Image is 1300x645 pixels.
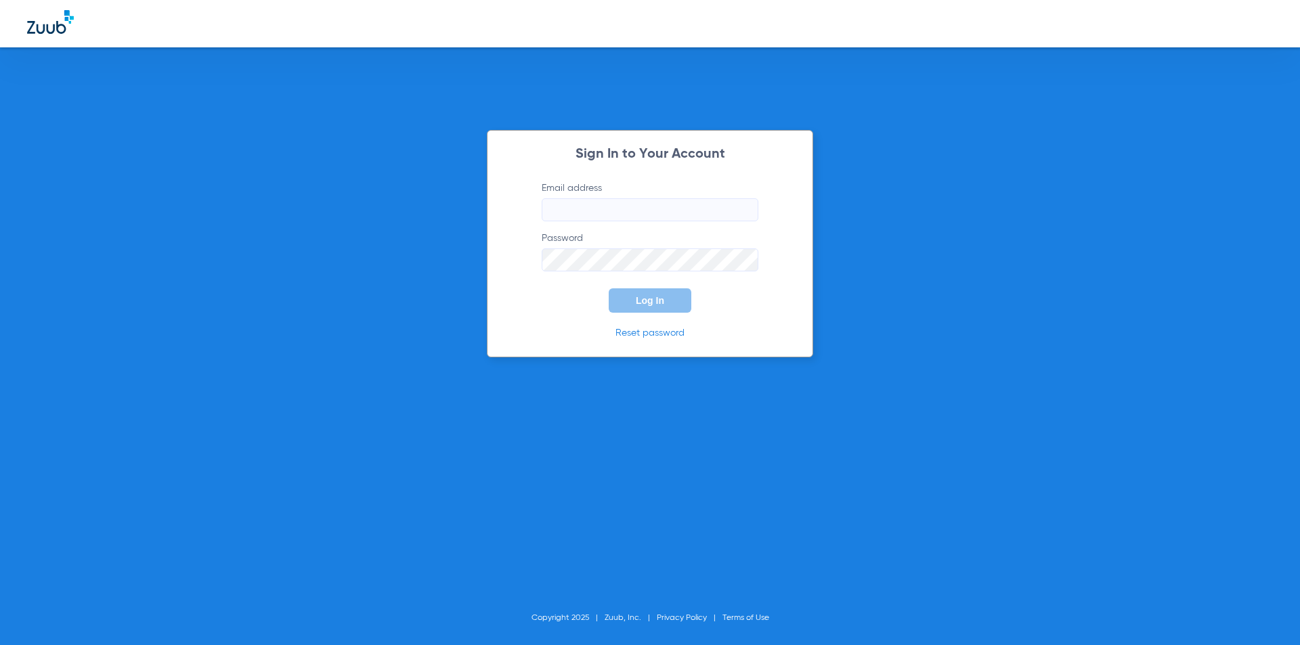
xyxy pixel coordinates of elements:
[542,198,758,221] input: Email address
[657,614,707,622] a: Privacy Policy
[615,328,685,338] a: Reset password
[609,288,691,313] button: Log In
[722,614,769,622] a: Terms of Use
[542,181,758,221] label: Email address
[27,10,74,34] img: Zuub Logo
[636,295,664,306] span: Log In
[532,611,605,625] li: Copyright 2025
[542,231,758,271] label: Password
[521,148,779,161] h2: Sign In to Your Account
[542,248,758,271] input: Password
[1232,580,1300,645] iframe: Chat Widget
[605,611,657,625] li: Zuub, Inc.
